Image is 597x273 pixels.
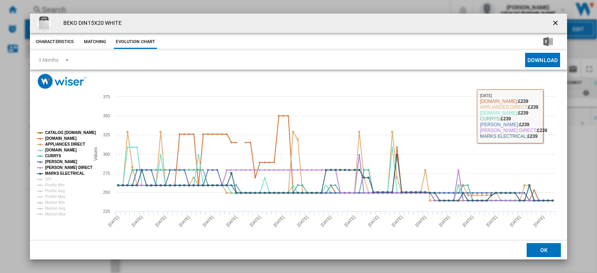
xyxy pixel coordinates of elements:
[552,19,561,28] ng-md-icon: getI18NText('BUTTONS.CLOSE_DIALOG')
[45,154,61,158] tspan: CURRYS
[45,206,65,210] tspan: Market Avg
[131,215,143,228] tspan: [DATE]
[103,152,110,156] tspan: 300
[525,53,560,67] button: Download
[414,215,427,228] tspan: [DATE]
[36,16,52,31] img: 10212934
[59,19,122,27] h4: BEKO DIN15X20 WHITE
[438,215,451,228] tspan: [DATE]
[45,142,85,146] tspan: APPLIANCES DIRECT
[30,14,567,259] md-dialog: Product popup
[45,195,66,199] tspan: Profile Max
[45,212,66,216] tspan: Market Max
[45,189,65,193] tspan: Profile Avg
[45,136,77,141] tspan: [DOMAIN_NAME]
[103,209,110,214] tspan: 225
[103,94,110,99] tspan: 375
[531,35,565,49] button: Download in Excel
[461,215,474,228] tspan: [DATE]
[320,215,333,228] tspan: [DATE]
[543,37,553,46] img: excel-24x24.png
[548,16,564,31] button: getI18NText('BUTTONS.CLOSE_DIALOG')
[272,215,285,228] tspan: [DATE]
[45,200,65,205] tspan: Market Min
[527,243,561,257] button: OK
[367,215,380,228] tspan: [DATE]
[45,171,84,176] tspan: MARKS ELECTRICAL
[532,215,545,228] tspan: [DATE]
[114,35,157,49] button: Evolution chart
[103,132,110,137] tspan: 325
[45,160,77,164] tspan: [PERSON_NAME]
[509,215,522,228] tspan: [DATE]
[45,148,77,152] tspan: [DOMAIN_NAME]
[343,215,356,228] tspan: [DATE]
[103,171,110,176] tspan: 275
[34,35,76,49] button: Characteristics
[45,177,52,181] tspan: DIY
[107,215,120,228] tspan: [DATE]
[38,57,59,63] div: 3 Months
[296,215,309,228] tspan: [DATE]
[154,215,167,228] tspan: [DATE]
[93,147,98,161] tspan: Values
[178,215,191,228] tspan: [DATE]
[78,35,112,49] button: Matching
[38,74,86,89] img: logo_wiser_300x94.png
[45,165,93,170] tspan: [PERSON_NAME] DIRECT
[103,190,110,195] tspan: 250
[225,215,238,228] tspan: [DATE]
[391,215,403,228] tspan: [DATE]
[45,183,65,187] tspan: Profile Min
[45,130,96,135] tspan: CATALOG [DOMAIN_NAME]
[103,113,110,118] tspan: 350
[249,215,262,228] tspan: [DATE]
[485,215,498,228] tspan: [DATE]
[202,215,215,228] tspan: [DATE]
